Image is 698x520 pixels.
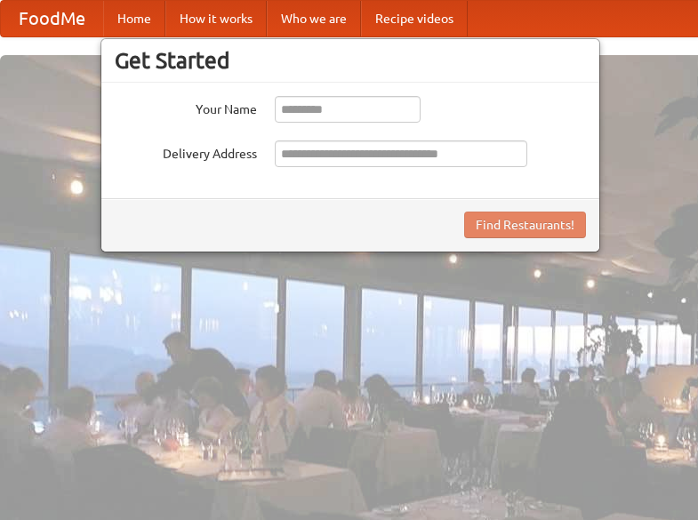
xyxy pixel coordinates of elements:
[115,140,257,163] label: Delivery Address
[267,1,361,36] a: Who we are
[1,1,103,36] a: FoodMe
[115,96,257,118] label: Your Name
[115,47,586,74] h3: Get Started
[103,1,165,36] a: Home
[464,212,586,238] button: Find Restaurants!
[165,1,267,36] a: How it works
[361,1,468,36] a: Recipe videos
